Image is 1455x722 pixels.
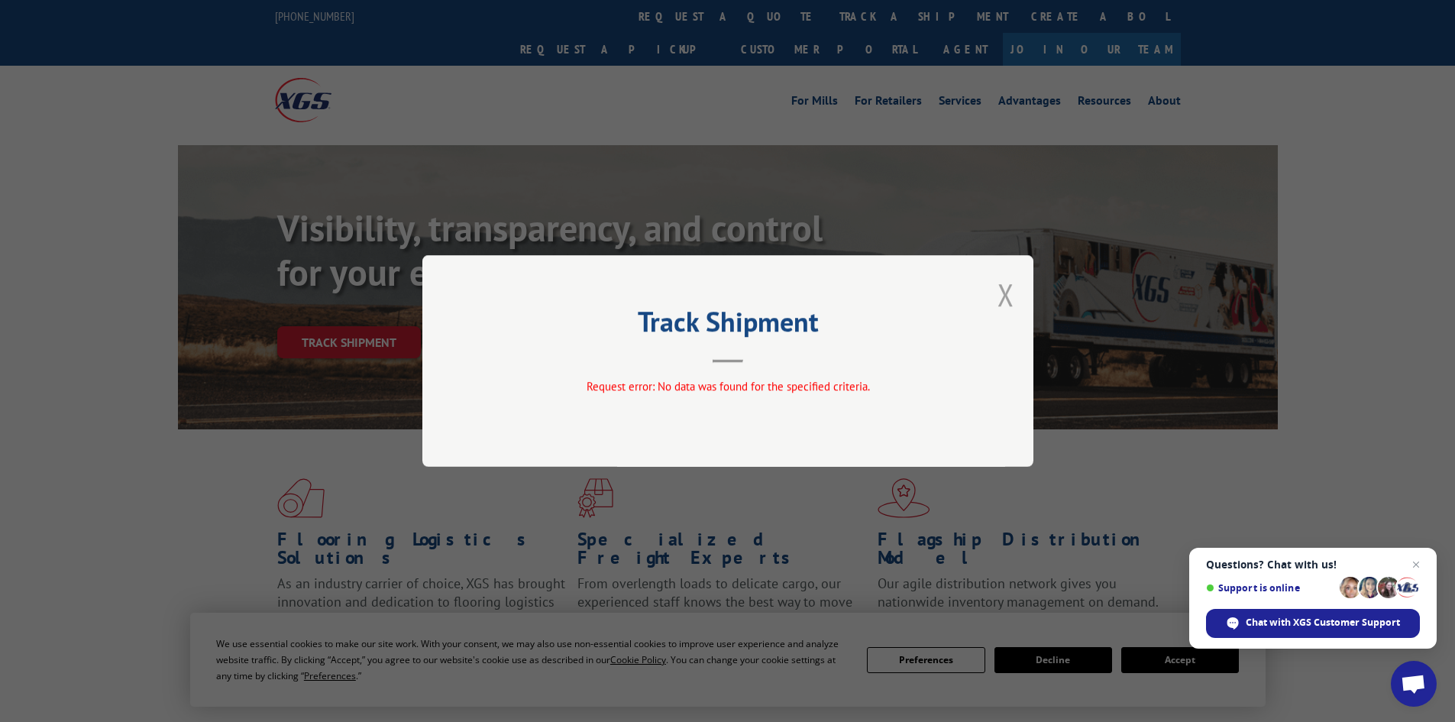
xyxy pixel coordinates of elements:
[1246,616,1400,630] span: Chat with XGS Customer Support
[499,311,957,340] h2: Track Shipment
[997,274,1014,315] button: Close modal
[1391,661,1437,707] div: Open chat
[1407,555,1425,574] span: Close chat
[1206,609,1420,638] div: Chat with XGS Customer Support
[586,379,869,393] span: Request error: No data was found for the specified criteria.
[1206,558,1420,571] span: Questions? Chat with us!
[1206,582,1334,594] span: Support is online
